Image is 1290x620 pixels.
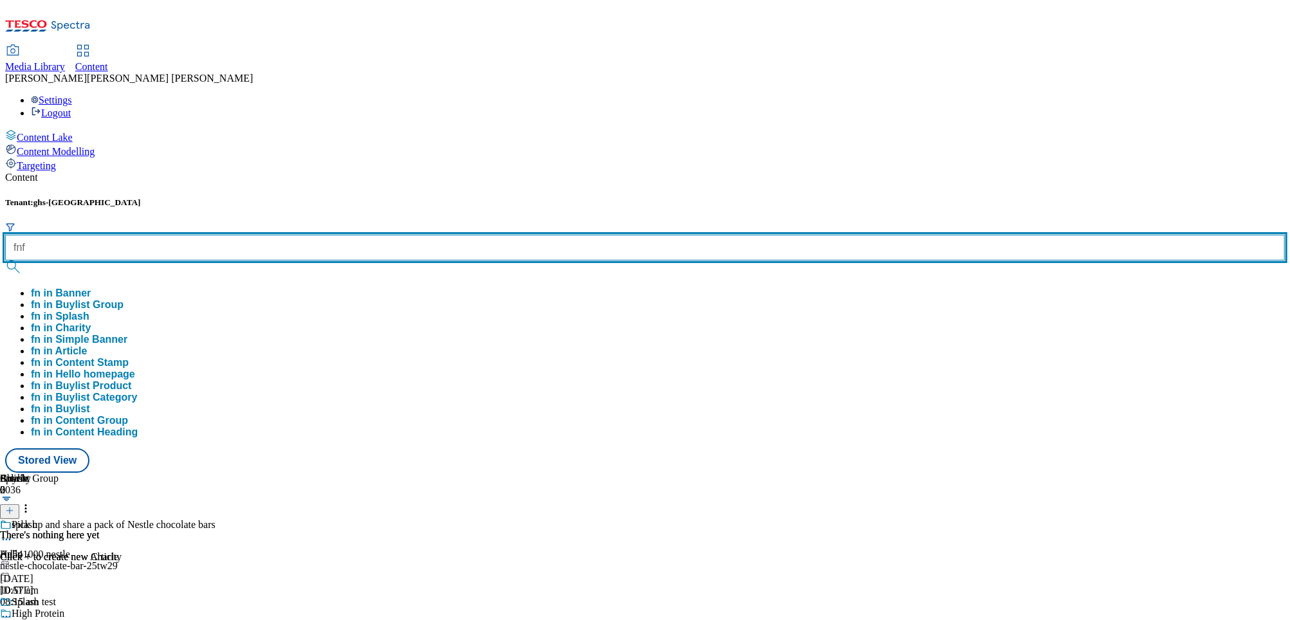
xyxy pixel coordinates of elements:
a: Content [75,46,108,73]
a: Content Modelling [5,143,1285,158]
span: ghs-[GEOGRAPHIC_DATA] [33,197,141,207]
span: Media Library [5,61,65,72]
button: fn in Buylist [31,403,90,415]
span: [PERSON_NAME] [PERSON_NAME] [87,73,253,84]
span: [PERSON_NAME] [5,73,87,84]
button: fn in Hello homepage [31,369,135,380]
button: fn in Simple Banner [31,334,127,345]
span: Content Modelling [17,146,95,157]
button: fn in Banner [31,287,91,299]
button: fn in Content Stamp [31,357,129,369]
button: fn in Buylist Category [31,392,137,403]
h5: Tenant: [5,197,1285,208]
svg: Search Filters [5,222,15,232]
span: Buylist [55,403,89,414]
span: Targeting [17,160,56,171]
button: Stored View [5,448,89,473]
button: fn in Content Heading [31,426,138,438]
button: fn in Buylist Group [31,299,124,311]
span: Hello homepage [55,369,135,379]
button: fn in Article [31,345,87,357]
button: fn in Buylist Product [31,380,131,392]
a: Content Lake [5,129,1285,143]
div: fn in [31,403,90,415]
button: fn in Charity [31,322,91,334]
div: Splash test [12,596,56,608]
a: Media Library [5,46,65,73]
input: Search [5,235,1285,260]
div: Content [5,172,1285,183]
span: Content Lake [17,132,73,143]
a: Targeting [5,158,1285,172]
span: Content [75,61,108,72]
button: fn in Content Group [31,415,128,426]
div: fn in [31,369,135,380]
button: fn in Splash [31,311,89,322]
div: Pick up and share a pack of Nestle chocolate bars [12,519,216,531]
a: Settings [31,95,72,105]
a: Logout [31,107,71,118]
